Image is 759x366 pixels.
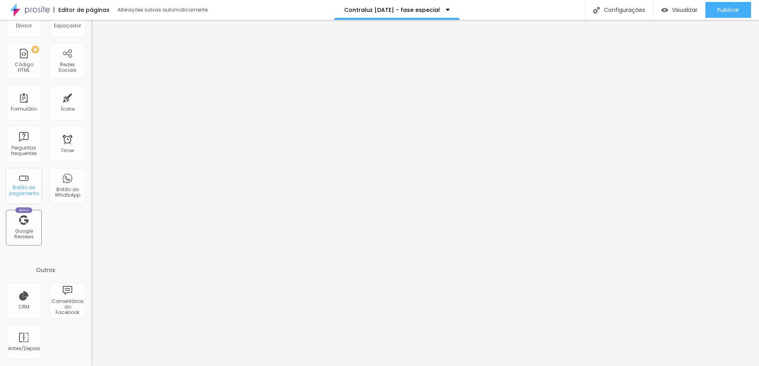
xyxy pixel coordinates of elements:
div: Redes Sociais [52,62,83,73]
p: Contraluz [DATE] - fase especial [344,7,440,13]
div: Alterações salvas automaticamente [118,8,209,12]
div: Antes/Depois [8,346,39,351]
div: Comentários do Facebook [52,299,83,316]
img: view-1.svg [661,7,668,13]
span: Publicar [717,7,739,13]
div: Google Reviews [8,228,39,240]
div: Divisor [16,23,32,29]
div: Novo [15,207,33,213]
div: Editor de páginas [54,7,110,13]
div: Timer [61,148,74,153]
img: Icone [593,7,600,13]
div: Botão de pagamento [8,185,39,196]
div: Código HTML [8,62,39,73]
button: Publicar [705,2,751,18]
button: Visualizar [653,2,705,18]
div: Espaçador [54,23,81,29]
iframe: Editor [91,20,759,366]
div: CRM [18,304,29,310]
div: Ícone [61,106,75,112]
div: Botão do WhatsApp [52,187,83,198]
span: Visualizar [672,7,697,13]
div: Perguntas frequentes [8,145,39,157]
div: Formulário [11,106,37,112]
